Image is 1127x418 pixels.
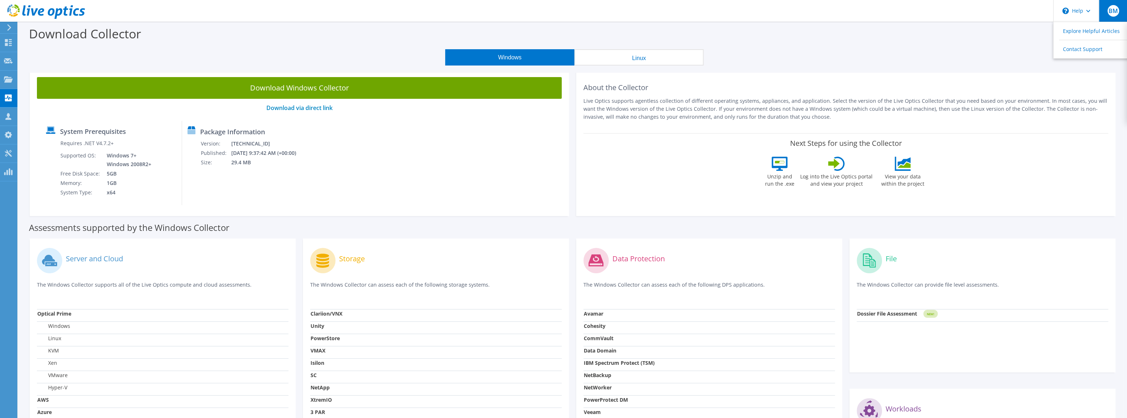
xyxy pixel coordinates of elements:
strong: Veeam [584,409,601,415]
strong: IBM Spectrum Protect (TSM) [584,359,655,366]
strong: NetWorker [584,384,612,391]
td: x64 [101,188,153,197]
label: Hyper-V [37,384,67,391]
label: Workloads [886,405,921,413]
button: Linux [574,49,704,66]
h2: About the Collector [583,83,1108,92]
strong: Clariion/VNX [311,310,342,317]
label: System Prerequisites [60,128,126,135]
strong: 3 PAR [311,409,325,415]
strong: NetApp [311,384,330,391]
label: Log into the Live Optics portal and view your project [800,171,873,187]
label: Unzip and run the .exe [763,171,796,187]
td: [DATE] 9:37:42 AM (+00:00) [231,148,305,158]
td: Supported OS: [60,151,101,169]
strong: VMAX [311,347,325,354]
strong: PowerStore [311,335,340,342]
button: Windows [445,49,574,66]
label: Assessments supported by the Windows Collector [29,224,229,231]
p: The Windows Collector supports all of the Live Optics compute and cloud assessments. [37,281,288,296]
strong: XtremIO [311,396,332,403]
label: VMware [37,372,68,379]
label: Server and Cloud [66,255,123,262]
a: Download Windows Collector [37,77,562,99]
strong: Data Domain [584,347,616,354]
td: Published: [201,148,231,158]
td: 5GB [101,169,153,178]
td: Version: [201,139,231,148]
strong: Cohesity [584,322,605,329]
label: KVM [37,347,59,354]
td: Size: [201,158,231,167]
label: Requires .NET V4.7.2+ [60,140,114,147]
label: Xen [37,359,57,367]
label: Storage [339,255,365,262]
td: 29.4 MB [231,158,305,167]
p: Live Optics supports agentless collection of different operating systems, appliances, and applica... [583,97,1108,121]
p: The Windows Collector can provide file level assessments. [857,281,1108,296]
p: The Windows Collector can assess each of the following storage systems. [310,281,562,296]
a: Download via direct link [266,104,333,112]
label: Download Collector [29,25,141,42]
svg: \n [1062,8,1069,14]
label: Data Protection [612,255,665,262]
strong: CommVault [584,335,613,342]
span: BM [1107,5,1119,17]
strong: SC [311,372,317,379]
p: The Windows Collector can assess each of the following DPS applications. [583,281,835,296]
td: 1GB [101,178,153,188]
strong: Avamar [584,310,603,317]
label: Next Steps for using the Collector [790,139,902,148]
strong: Azure [37,409,52,415]
strong: AWS [37,396,49,403]
tspan: NEW! [927,312,934,316]
strong: NetBackup [584,372,611,379]
label: File [886,255,897,262]
label: Linux [37,335,61,342]
td: Memory: [60,178,101,188]
strong: Optical Prime [37,310,71,317]
strong: Unity [311,322,324,329]
td: [TECHNICAL_ID] [231,139,305,148]
label: View your data within the project [877,171,929,187]
td: System Type: [60,188,101,197]
td: Windows 7+ Windows 2008R2+ [101,151,153,169]
strong: Isilon [311,359,324,366]
td: Free Disk Space: [60,169,101,178]
label: Package Information [200,128,265,135]
strong: Dossier File Assessment [857,310,917,317]
label: Windows [37,322,70,330]
strong: PowerProtect DM [584,396,628,403]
